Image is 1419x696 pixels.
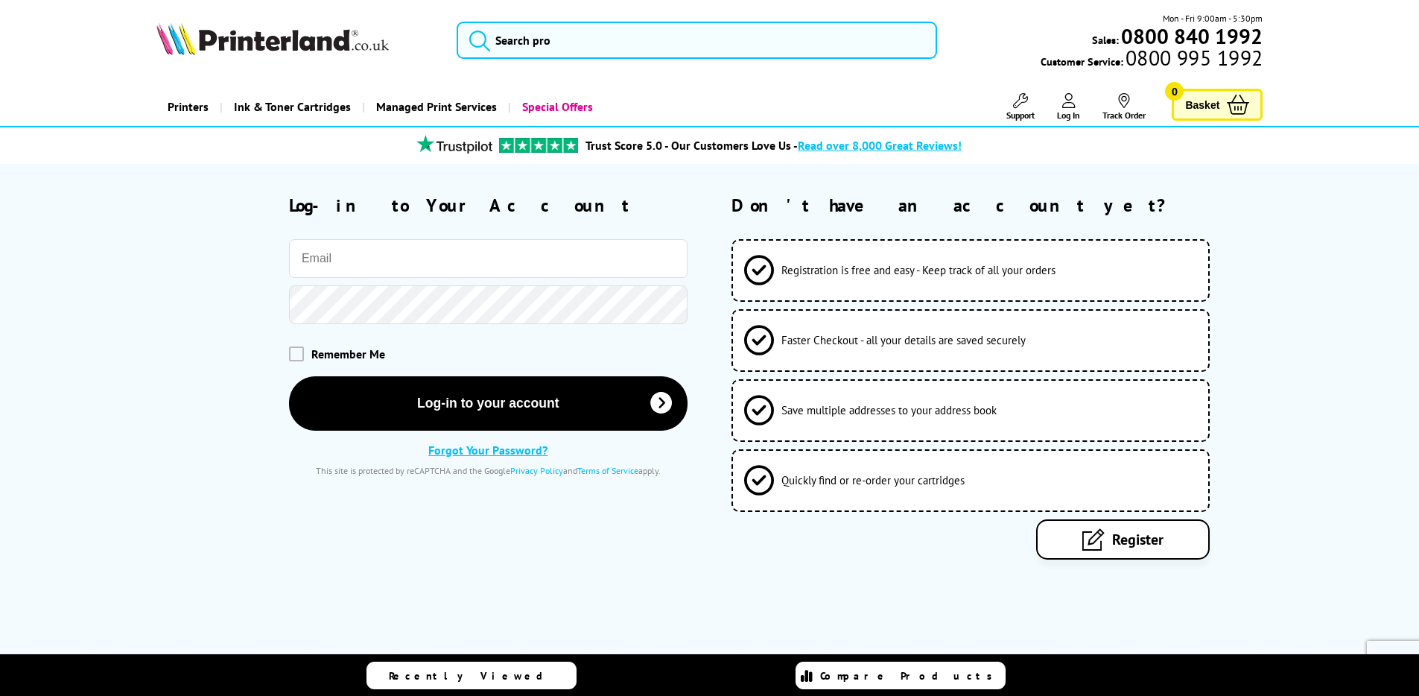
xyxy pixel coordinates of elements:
[156,22,389,55] img: Printerland Logo
[220,88,362,126] a: Ink & Toner Cartridges
[508,88,604,126] a: Special Offers
[1102,93,1146,121] a: Track Order
[499,138,578,153] img: trustpilot rating
[156,653,1263,676] h2: Why buy from us?
[781,263,1055,277] span: Registration is free and easy - Keep track of all your orders
[311,347,385,361] span: Remember Me
[1123,51,1263,65] span: 0800 995 1992
[820,669,1000,683] span: Compare Products
[781,333,1026,347] span: Faster Checkout - all your details are saved securely
[289,465,688,476] div: This site is protected by reCAPTCHA and the Google and apply.
[428,443,547,458] a: Forgot Your Password?
[1041,51,1263,69] span: Customer Service:
[798,138,962,153] span: Read over 8,000 Great Reviews!
[510,465,563,476] a: Privacy Policy
[1121,22,1263,50] b: 0800 840 1992
[457,22,937,59] input: Search pro
[1092,33,1119,47] span: Sales:
[289,239,688,278] input: Email
[1165,82,1184,101] span: 0
[156,22,439,58] a: Printerland Logo
[1172,89,1263,121] a: Basket 0
[585,138,962,153] a: Trust Score 5.0 - Our Customers Love Us -Read over 8,000 Great Reviews!
[1057,110,1080,121] span: Log In
[1185,95,1219,115] span: Basket
[156,88,220,126] a: Printers
[577,465,638,476] a: Terms of Service
[389,669,558,683] span: Recently Viewed
[781,473,965,487] span: Quickly find or re-order your cartridges
[234,88,351,126] span: Ink & Toner Cartridges
[366,662,577,689] a: Recently Viewed
[1036,519,1210,560] a: Register
[410,135,499,154] img: trustpilot rating
[796,662,1006,689] a: Compare Products
[781,403,997,417] span: Save multiple addresses to your address book
[1163,11,1263,25] span: Mon - Fri 9:00am - 5:30pm
[1006,93,1035,121] a: Support
[362,88,508,126] a: Managed Print Services
[289,376,688,431] button: Log-in to your account
[1112,530,1164,549] span: Register
[289,194,688,217] h2: Log-in to Your Account
[1006,110,1035,121] span: Support
[731,194,1263,217] h2: Don't have an account yet?
[1119,29,1263,43] a: 0800 840 1992
[1057,93,1080,121] a: Log In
